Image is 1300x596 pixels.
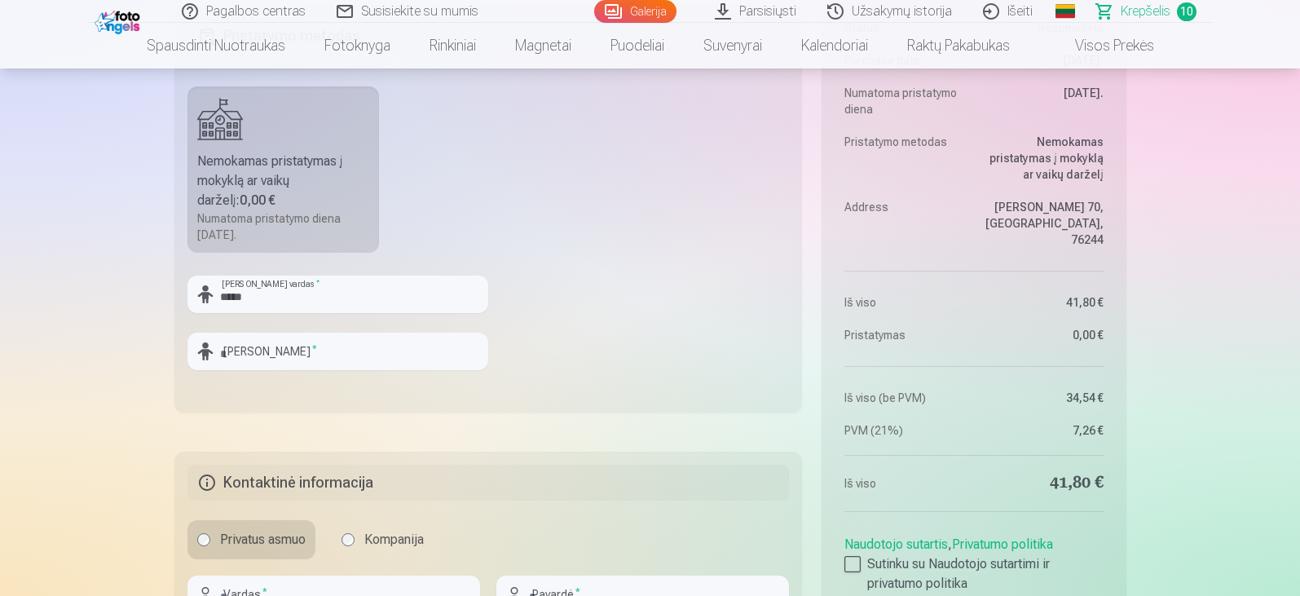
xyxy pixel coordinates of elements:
dd: 41,80 € [982,294,1104,311]
a: Fotoknyga [305,23,410,68]
span: Krepšelis [1121,2,1170,21]
label: Privatus asmuo [187,520,315,559]
dt: Address [844,199,966,248]
a: Spausdinti nuotraukas [127,23,305,68]
dd: 0,00 € [982,327,1104,343]
a: Magnetai [496,23,591,68]
dt: Iš viso [844,472,966,495]
dt: Pristatymas [844,327,966,343]
dd: [PERSON_NAME] 70, [GEOGRAPHIC_DATA], 76244 [982,199,1104,248]
dd: 41,80 € [982,472,1104,495]
label: Kompanija [332,520,434,559]
a: Raktų pakabukas [888,23,1029,68]
a: Privatumo politika [952,536,1053,552]
dd: 7,26 € [982,422,1104,439]
span: 10 [1177,2,1196,21]
dt: Iš viso [844,294,966,311]
div: Numatoma pristatymo diena [DATE]. [197,210,370,243]
dd: 34,54 € [982,390,1104,406]
dt: Pristatymo metodas [844,134,966,183]
dd: Nemokamas pristatymas į mokyklą ar vaikų darželį [982,134,1104,183]
b: 0,00 € [240,192,275,208]
dt: Iš viso (be PVM) [844,390,966,406]
dd: [DATE]. [982,85,1104,117]
a: Naudotojo sutartis [844,536,948,552]
input: Privatus asmuo [197,533,210,546]
a: Suvenyrai [684,23,782,68]
label: Sutinku su Naudotojo sutartimi ir privatumo politika [844,554,1103,594]
dt: PVM (21%) [844,422,966,439]
dt: Numatoma pristatymo diena [844,85,966,117]
div: , [844,528,1103,594]
a: Puodeliai [591,23,684,68]
input: Kompanija [342,533,355,546]
div: Nemokamas pristatymas į mokyklą ar vaikų darželį : [197,152,370,210]
a: Rinkiniai [410,23,496,68]
a: Visos prekės [1029,23,1174,68]
a: Kalendoriai [782,23,888,68]
img: /fa2 [95,7,144,34]
h5: Kontaktinė informacija [187,465,790,501]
